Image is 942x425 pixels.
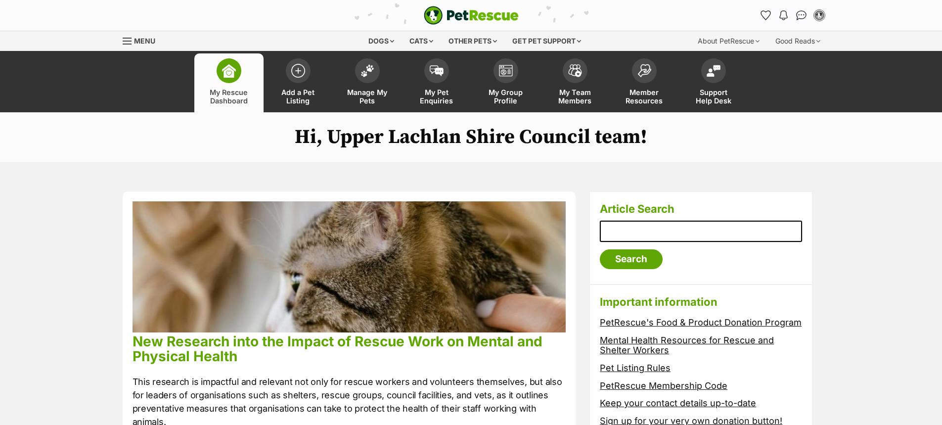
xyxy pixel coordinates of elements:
[403,31,440,51] div: Cats
[430,65,444,76] img: pet-enquiries-icon-7e3ad2cf08bfb03b45e93fb7055b45f3efa6380592205ae92323e6603595dc1f.svg
[222,64,236,78] img: dashboard-icon-eb2f2d2d3e046f16d808141f083e7271f6b2e854fb5c12c21221c1fb7104beca.svg
[600,317,802,328] a: PetRescue's Food & Product Donation Program
[207,88,251,105] span: My Rescue Dashboard
[622,88,667,105] span: Member Resources
[779,10,787,20] img: notifications-46538b983faf8c2785f20acdc204bb7945ddae34d4c08c2a6579f10ce5e182be.svg
[499,65,513,77] img: group-profile-icon-3fa3cf56718a62981997c0bc7e787c4b2cf8bcc04b72c1350f741eb67cf2f40e.svg
[679,53,748,112] a: Support Help Desk
[707,65,720,77] img: help-desk-icon-fdf02630f3aa405de69fd3d07c3f3aa587a6932b1a1747fa1d2bba05be0121f9.svg
[814,10,824,20] img: Dylan Louden profile pic
[691,31,766,51] div: About PetRescue
[553,88,597,105] span: My Team Members
[610,53,679,112] a: Member Resources
[424,6,519,25] img: logo-e224e6f780fb5917bec1dbf3a21bbac754714ae5b6737aabdf751b685950b380.svg
[796,10,807,20] img: chat-41dd97257d64d25036548639549fe6c8038ab92f7586957e7f3b1b290dea8141.svg
[600,363,671,373] a: Pet Listing Rules
[291,64,305,78] img: add-pet-listing-icon-0afa8454b4691262ce3f59096e99ab1cd57d4a30225e0717b998d2c9b9846f56.svg
[758,7,774,23] a: Favourites
[424,6,519,25] a: PetRescue
[505,31,588,51] div: Get pet support
[402,53,471,112] a: My Pet Enquiries
[484,88,528,105] span: My Group Profile
[471,53,540,112] a: My Group Profile
[264,53,333,112] a: Add a Pet Listing
[133,201,566,332] img: phpu68lcuz3p4idnkqkn.jpg
[768,31,827,51] div: Good Reads
[568,64,582,77] img: team-members-icon-5396bd8760b3fe7c0b43da4ab00e1e3bb1a5d9ba89233759b79545d2d3fc5d0d.svg
[758,7,827,23] ul: Account quick links
[600,295,802,309] h3: Important information
[194,53,264,112] a: My Rescue Dashboard
[600,398,756,408] a: Keep your contact details up-to-date
[691,88,736,105] span: Support Help Desk
[134,37,155,45] span: Menu
[361,31,401,51] div: Dogs
[276,88,320,105] span: Add a Pet Listing
[794,7,809,23] a: Conversations
[600,380,727,391] a: PetRescue Membership Code
[414,88,459,105] span: My Pet Enquiries
[540,53,610,112] a: My Team Members
[600,202,802,216] h3: Article Search
[442,31,504,51] div: Other pets
[637,64,651,77] img: member-resources-icon-8e73f808a243e03378d46382f2149f9095a855e16c252ad45f914b54edf8863c.svg
[776,7,792,23] button: Notifications
[360,64,374,77] img: manage-my-pets-icon-02211641906a0b7f246fdf0571729dbe1e7629f14944591b6c1af311fb30b64b.svg
[600,249,663,269] input: Search
[133,333,542,365] a: New Research into the Impact of Rescue Work on Mental and Physical Health
[123,31,162,49] a: Menu
[600,335,774,356] a: Mental Health Resources for Rescue and Shelter Workers
[333,53,402,112] a: Manage My Pets
[811,7,827,23] button: My account
[345,88,390,105] span: Manage My Pets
